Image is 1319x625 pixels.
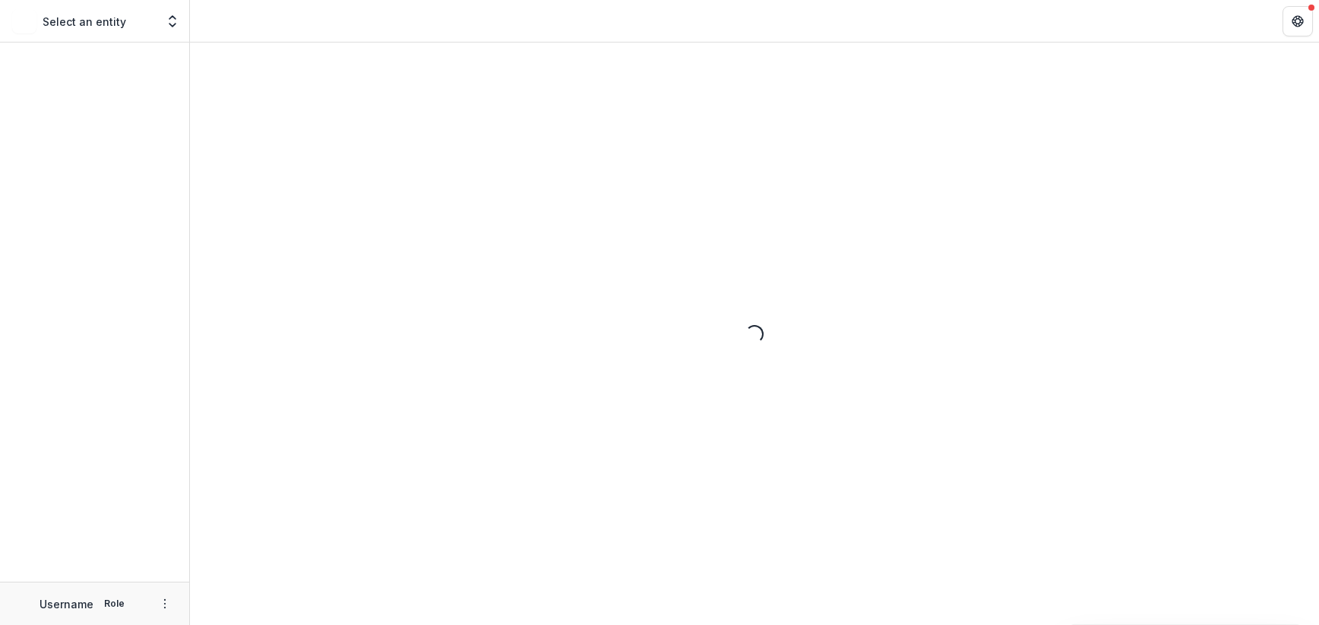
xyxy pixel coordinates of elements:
button: Get Help [1283,6,1313,36]
button: More [156,595,174,613]
p: Username [40,596,93,612]
button: Open entity switcher [162,6,183,36]
p: Role [100,597,129,611]
p: Select an entity [43,14,126,30]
